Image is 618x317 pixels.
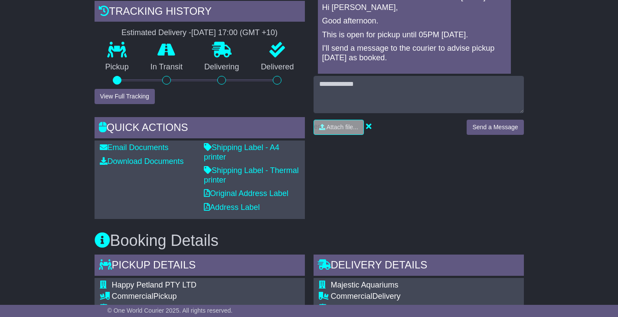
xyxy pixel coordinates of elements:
[112,292,154,301] span: Commercial
[95,117,305,141] div: Quick Actions
[331,292,373,301] span: Commercial
[191,28,278,38] div: [DATE] 17:00 (GMT +10)
[108,307,233,314] span: © One World Courier 2025. All rights reserved.
[204,189,288,198] a: Original Address Label
[250,62,304,72] p: Delivered
[322,16,507,26] p: Good afternoon.
[331,292,498,301] div: Delivery
[95,232,524,249] h3: Booking Details
[95,89,155,104] button: View Full Tracking
[193,62,250,72] p: Delivering
[331,281,399,289] span: Majestic Aquariums
[467,120,523,135] button: Send a Message
[112,292,279,301] div: Pickup
[322,30,507,40] p: This is open for pickup until 05PM [DATE].
[100,157,184,166] a: Download Documents
[322,3,507,13] p: Hi [PERSON_NAME],
[140,62,193,72] p: In Transit
[95,62,140,72] p: Pickup
[322,44,507,62] p: I'll send a message to the courier to advise pickup [DATE] as booked.
[100,143,169,152] a: Email Documents
[204,203,260,212] a: Address Label
[204,143,279,161] a: Shipping Label - A4 printer
[95,255,305,278] div: Pickup Details
[95,1,305,24] div: Tracking history
[204,166,299,184] a: Shipping Label - Thermal printer
[112,281,196,289] span: Happy Petland PTY LTD
[112,304,279,313] div: [STREET_ADDRESS]
[95,28,305,38] div: Estimated Delivery -
[331,304,498,313] div: Shop 7 , [STREET_ADDRESS]
[314,255,524,278] div: Delivery Details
